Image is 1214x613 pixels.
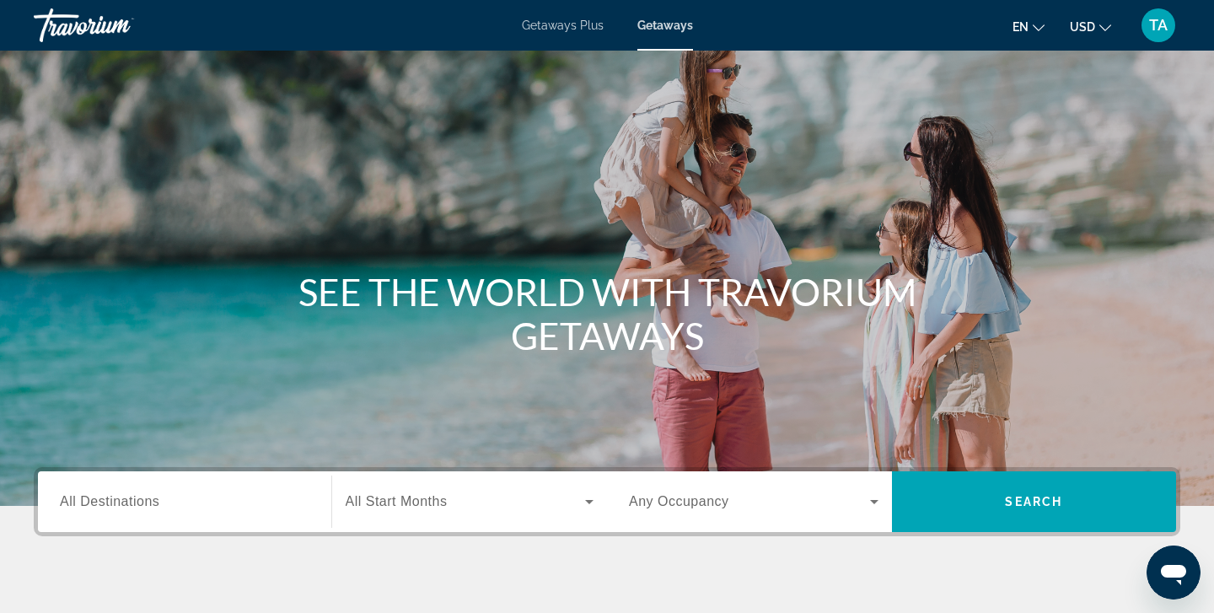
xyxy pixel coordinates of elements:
[291,270,923,358] h1: SEE THE WORLD WITH TRAVORIUM GETAWAYS
[1070,14,1111,39] button: Change currency
[892,471,1177,532] button: Search
[1147,546,1201,600] iframe: Button to launch messaging window
[1070,20,1095,34] span: USD
[34,3,202,47] a: Travorium
[60,494,159,508] span: All Destinations
[637,19,693,32] a: Getaways
[1005,495,1062,508] span: Search
[1136,8,1180,43] button: User Menu
[629,494,729,508] span: Any Occupancy
[1013,14,1045,39] button: Change language
[522,19,604,32] a: Getaways Plus
[346,494,448,508] span: All Start Months
[1013,20,1029,34] span: en
[1149,17,1168,34] span: TA
[38,471,1176,532] div: Search widget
